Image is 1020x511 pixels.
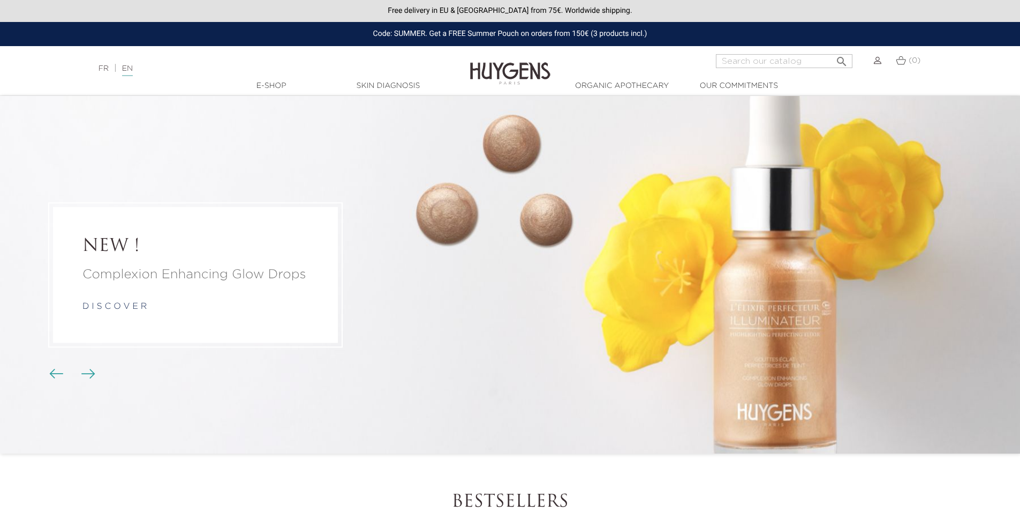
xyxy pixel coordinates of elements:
[99,65,109,72] a: FR
[93,62,417,75] div: |
[470,45,550,86] img: Huygens
[82,302,147,311] a: d i s c o v e r
[82,236,308,257] a: NEW !
[122,65,133,76] a: EN
[82,265,308,284] a: Complexion Enhancing Glow Drops
[832,51,851,65] button: 
[685,80,792,92] a: Our commitments
[909,57,920,64] span: (0)
[835,52,848,65] i: 
[54,366,88,382] div: Carousel buttons
[716,54,852,68] input: Search
[218,80,325,92] a: E-Shop
[569,80,676,92] a: Organic Apothecary
[335,80,442,92] a: Skin Diagnosis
